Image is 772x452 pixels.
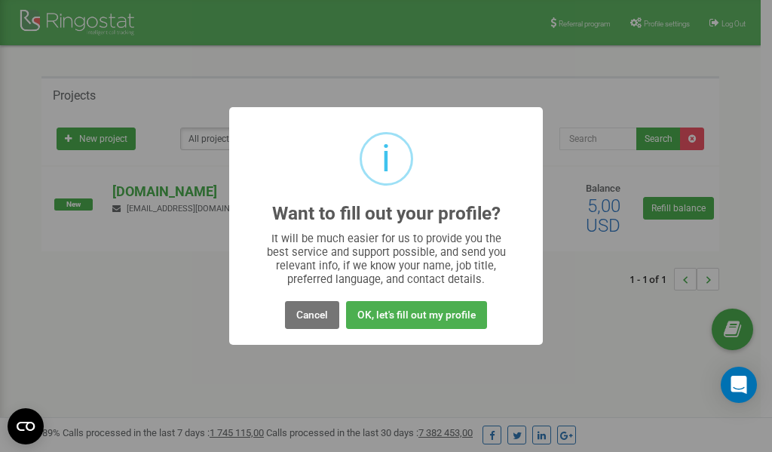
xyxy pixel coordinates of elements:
div: It will be much easier for us to provide you the best service and support possible, and send you ... [259,232,513,286]
h2: Want to fill out your profile? [272,204,501,224]
button: Open CMP widget [8,408,44,444]
button: OK, let's fill out my profile [346,301,487,329]
div: Open Intercom Messenger [721,367,757,403]
button: Cancel [285,301,339,329]
div: i [381,134,391,183]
